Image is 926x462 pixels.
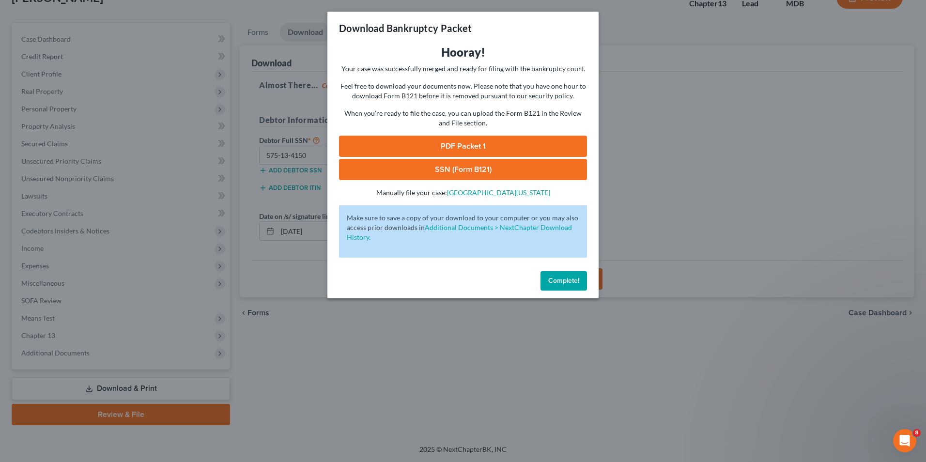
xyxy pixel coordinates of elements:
[339,81,587,101] p: Feel free to download your documents now. Please note that you have one hour to download Form B12...
[913,429,921,437] span: 8
[347,223,572,241] a: Additional Documents > NextChapter Download History.
[339,188,587,198] p: Manually file your case:
[347,213,579,242] p: Make sure to save a copy of your download to your computer or you may also access prior downloads in
[339,136,587,157] a: PDF Packet 1
[339,108,587,128] p: When you're ready to file the case, you can upload the Form B121 in the Review and File section.
[339,21,472,35] h3: Download Bankruptcy Packet
[447,188,550,197] a: [GEOGRAPHIC_DATA][US_STATE]
[339,64,587,74] p: Your case was successfully merged and ready for filing with the bankruptcy court.
[548,277,579,285] span: Complete!
[893,429,916,452] iframe: Intercom live chat
[339,45,587,60] h3: Hooray!
[339,159,587,180] a: SSN (Form B121)
[540,271,587,291] button: Complete!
